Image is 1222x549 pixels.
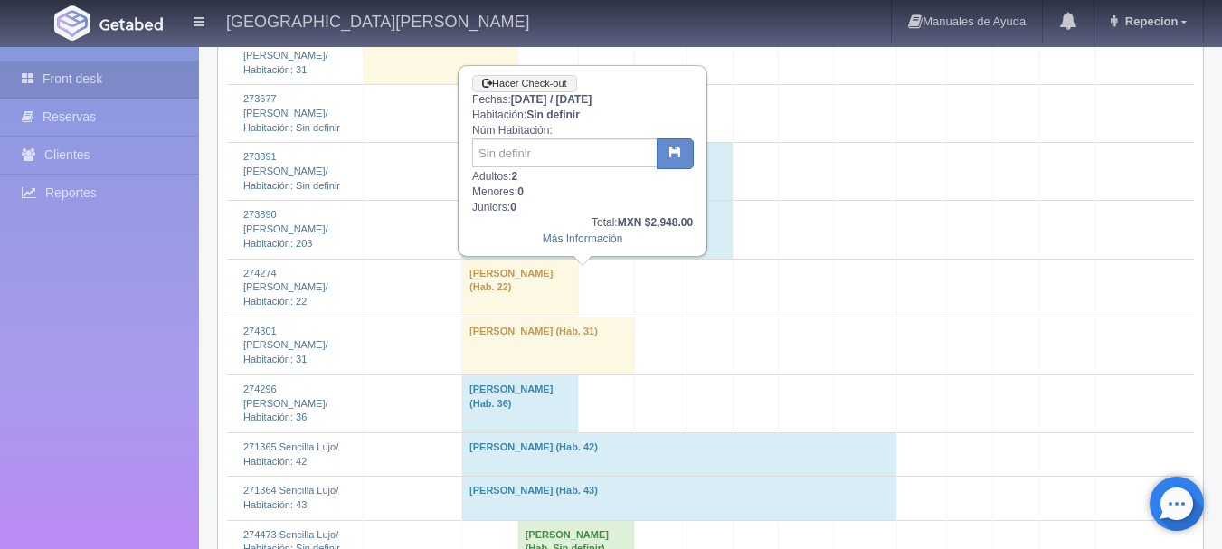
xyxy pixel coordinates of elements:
td: [PERSON_NAME] (Hab. 22) [462,259,579,317]
td: [PERSON_NAME] (Hab. 31) [462,317,635,374]
a: 274301 [PERSON_NAME]/Habitación: 31 [243,326,328,364]
img: Getabed [54,5,90,41]
div: Total: [472,215,693,231]
div: Fechas: Habitación: Núm Habitación: Adultos: Menores: Juniors: [459,67,706,254]
b: MXN $2,948.00 [618,216,693,229]
span: Repecion [1121,14,1179,28]
a: 273891 [PERSON_NAME]/Habitación: Sin definir [243,151,340,190]
a: 271364 Sencilla Lujo/Habitación: 43 [243,485,338,510]
b: [DATE] / [DATE] [511,93,592,106]
a: 273677 [PERSON_NAME]/Habitación: Sin definir [243,93,340,132]
a: 271365 Sencilla Lujo/Habitación: 42 [243,441,338,467]
a: 274274 [PERSON_NAME]/Habitación: 22 [243,268,328,307]
a: 271061 [PERSON_NAME]/Habitación: 31 [243,35,328,74]
input: Sin definir [472,138,658,167]
a: 274296 [PERSON_NAME]/Habitación: 36 [243,383,328,422]
h4: [GEOGRAPHIC_DATA][PERSON_NAME] [226,9,529,32]
b: 0 [517,185,524,198]
a: Más Información [543,232,623,245]
img: Getabed [99,17,163,31]
td: [PERSON_NAME] (Hab. 43) [462,477,896,520]
b: 2 [511,170,517,183]
a: Hacer Check-out [472,75,577,92]
a: 273890 [PERSON_NAME]/Habitación: 203 [243,209,328,248]
td: [PERSON_NAME] (Hab. 42) [462,432,896,476]
b: Sin definir [526,109,580,121]
td: [PERSON_NAME] (Hab. 36) [462,374,579,432]
b: 0 [510,201,516,213]
td: [PERSON_NAME] (Hab. 31) [363,27,517,85]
